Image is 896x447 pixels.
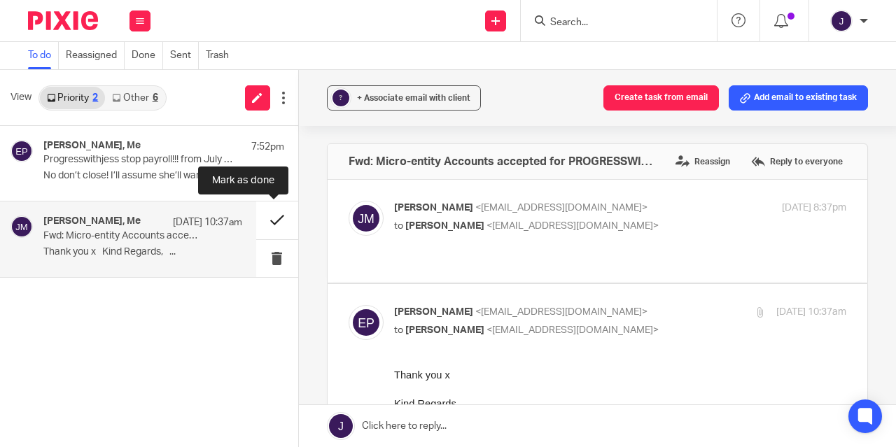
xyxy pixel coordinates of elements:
a: Trash [206,42,236,69]
p: Thank you x Kind Regards, ... [43,246,242,258]
p: [DATE] 8:37pm [782,201,846,215]
div: 6 [153,93,158,103]
input: Search [549,17,675,29]
span: [PERSON_NAME] [405,325,484,335]
p: No don’t close! I’ll assume she’ll want to keep... [43,170,284,182]
span: + Associate email with client [357,94,470,102]
h4: Fwd: Micro-entity Accounts accepted for PROGRESSWITHJESS LTD [349,155,658,169]
img: signature_2698091109 [112,137,125,150]
img: signature_3764999519 [112,99,125,113]
label: Reply to everyone [748,151,846,172]
img: svg%3E [830,10,853,32]
a: To do [28,42,59,69]
span: View [10,90,31,105]
p: 7:52pm [251,140,284,154]
img: svg%3E [349,305,384,340]
img: signature_1417043687 [112,153,125,166]
span: Director, [PERSON_NAME] (hons) [112,76,241,86]
a: Other6 [105,87,164,109]
button: Create task from email [603,85,719,111]
a: @[DOMAIN_NAME] [134,155,205,164]
span: [PERSON_NAME] [394,203,473,213]
span: to [394,325,403,335]
span: <[EMAIL_ADDRESS][DOMAIN_NAME]> [486,221,659,231]
img: svg%3E [10,215,33,238]
span: to [394,221,403,231]
a: Privacy Policy [87,253,119,260]
label: Reassign [672,151,734,172]
span: <[EMAIL_ADDRESS][DOMAIN_NAME]> [475,203,647,213]
img: Pixie [28,11,98,30]
p: [DATE] 10:37am [173,215,242,229]
button: Add email to existing task [729,85,868,111]
a: Sent [170,42,199,69]
img: signature_103804761 [112,118,125,132]
a: [DOMAIN_NAME] [134,139,197,148]
img: svg%3E [349,201,384,236]
a: Reassigned [66,42,125,69]
a: [PHONE_NUMBER] [134,101,205,110]
span: <[EMAIL_ADDRESS][DOMAIN_NAME]> [486,325,659,335]
p: Fwd: Micro-entity Accounts accepted for PROGRESSWITHJESS LTD [43,230,202,242]
a: Done [132,42,163,69]
p: [DATE] 10:37am [776,305,846,320]
a: [EMAIL_ADDRESS][DOMAIN_NAME] [134,115,204,134]
span: [PERSON_NAME] [112,57,216,71]
span: [PERSON_NAME] [405,221,484,231]
img: svg%3E [10,140,33,162]
button: ? + Associate email with client [327,85,481,111]
h4: [PERSON_NAME], Me [43,140,141,152]
h4: [PERSON_NAME], Me [43,215,141,227]
div: ? [332,90,349,106]
div: 2 [92,93,98,103]
span: [PERSON_NAME] [394,307,473,317]
span: <[EMAIL_ADDRESS][DOMAIN_NAME]> [475,307,647,317]
a: Priority2 [40,87,105,109]
p: Progresswithjess stop payroll!!! from July thank you xx [43,154,236,166]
